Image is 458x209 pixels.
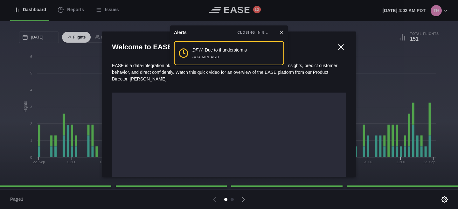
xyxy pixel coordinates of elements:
div: : Due to thunderstorms [192,47,247,53]
span: Page 1 [10,196,26,203]
iframe: onboarding [112,93,346,198]
div: -414 MIN AGO [192,55,219,59]
span: EASE is a data-integration platform for real-time operational responses. Collect key data insight... [112,63,337,81]
em: DFW [192,47,202,52]
div: CLOSING IN 8... [238,30,269,35]
h2: Welcome to EASE! [112,42,336,52]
